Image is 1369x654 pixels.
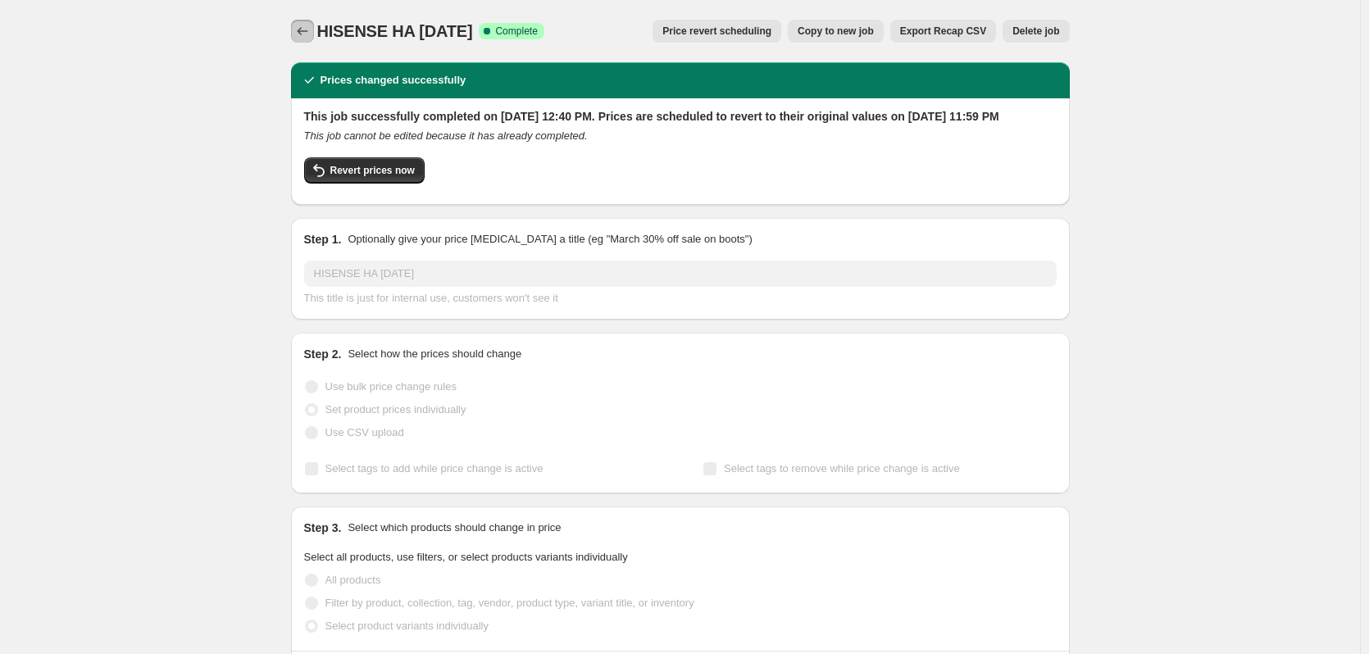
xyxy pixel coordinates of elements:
input: 30% off holiday sale [304,261,1057,287]
h2: Step 2. [304,346,342,362]
span: Set product prices individually [325,403,466,416]
i: This job cannot be edited because it has already completed. [304,129,588,142]
span: Select tags to remove while price change is active [724,462,960,475]
button: Export Recap CSV [890,20,996,43]
span: Select all products, use filters, or select products variants individually [304,551,628,563]
button: Delete job [1003,20,1069,43]
p: Optionally give your price [MEDICAL_DATA] a title (eg "March 30% off sale on boots") [348,231,752,248]
p: Select which products should change in price [348,520,561,536]
button: Price revert scheduling [653,20,781,43]
span: Use CSV upload [325,426,404,438]
span: Price revert scheduling [662,25,771,38]
span: This title is just for internal use, customers won't see it [304,292,558,304]
h2: Step 1. [304,231,342,248]
span: Export Recap CSV [900,25,986,38]
span: HISENSE HA [DATE] [317,22,473,40]
button: Revert prices now [304,157,425,184]
span: Select product variants individually [325,620,489,632]
span: Revert prices now [330,164,415,177]
button: Copy to new job [788,20,884,43]
span: Select tags to add while price change is active [325,462,544,475]
button: Price change jobs [291,20,314,43]
span: All products [325,574,381,586]
h2: Prices changed successfully [321,72,466,89]
p: Select how the prices should change [348,346,521,362]
span: Use bulk price change rules [325,380,457,393]
span: Complete [495,25,537,38]
span: Filter by product, collection, tag, vendor, product type, variant title, or inventory [325,597,694,609]
span: Copy to new job [798,25,874,38]
h2: Step 3. [304,520,342,536]
span: Delete job [1012,25,1059,38]
h2: This job successfully completed on [DATE] 12:40 PM. Prices are scheduled to revert to their origi... [304,108,1057,125]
